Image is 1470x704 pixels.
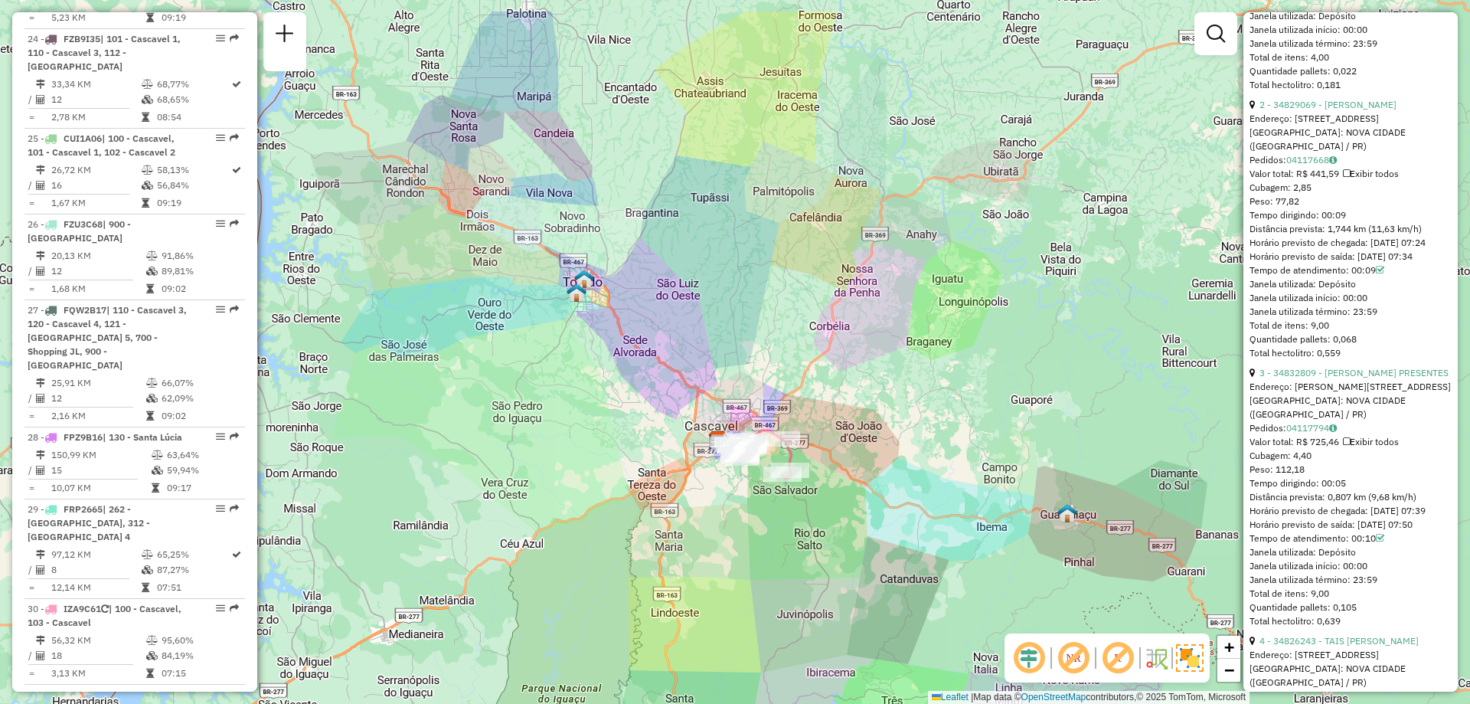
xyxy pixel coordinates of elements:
[1011,640,1047,676] span: Ocultar deslocamento
[1055,640,1092,676] span: Exibir NR
[146,636,158,645] i: % de utilização do peso
[1249,614,1452,628] div: Total hectolitro: 0,639
[161,281,238,296] td: 09:02
[1249,182,1312,193] span: Cubagem: 2,85
[1249,305,1452,319] div: Janela utilizada término: 23:59
[1200,18,1231,49] a: Exibir filtros
[64,304,106,316] span: FQW2B17
[28,562,35,578] td: /
[232,80,241,89] i: Rota otimizada
[232,550,241,559] i: Rota otimizada
[28,264,35,279] td: /
[1249,277,1452,291] div: Janela utilizada: Depósito
[1249,9,1452,23] div: Janela utilizada: Depósito
[36,251,45,260] i: Distância Total
[156,580,230,595] td: 07:51
[142,198,149,208] i: Tempo total em rota
[1249,463,1305,475] span: Peso: 112,18
[166,447,239,463] td: 63,64%
[51,77,141,92] td: 33,34 KM
[1249,236,1452,250] div: Horário previsto de chegada: [DATE] 07:24
[28,463,35,478] td: /
[156,547,230,562] td: 65,25%
[1057,503,1077,523] img: Guaraniaçu
[146,394,158,403] i: % de utilização da cubagem
[28,603,181,628] span: | 100 - Cascavel, 103 - Cascavel
[101,604,109,614] i: Veículo já utilizado nesta sessão
[928,691,1249,704] div: Map data © contributors,© 2025 TomTom, Microsoft
[216,504,225,513] em: Opções
[64,33,100,44] span: FZB9I35
[1249,153,1452,167] div: Pedidos:
[1249,346,1452,360] div: Total hectolitro: 0,559
[28,666,35,681] td: =
[51,110,141,125] td: 2,78 KM
[216,219,225,228] em: Opções
[1249,601,1452,614] div: Quantidade pallets: 0,105
[28,10,35,25] td: =
[142,165,153,175] i: % de utilização do peso
[1249,532,1452,545] div: Tempo de atendimento: 00:10
[1021,692,1086,702] a: OpenStreetMap
[1249,167,1452,181] div: Valor total: R$ 441,59
[36,550,45,559] i: Distância Total
[51,92,141,107] td: 12
[51,264,145,279] td: 12
[1144,646,1168,670] img: Fluxo de ruas
[1249,504,1452,518] div: Horário previsto de chegada: [DATE] 07:39
[232,165,241,175] i: Rota otimizada
[230,504,239,513] em: Rota exportada
[1249,51,1452,64] div: Total de itens: 4,00
[51,447,151,463] td: 150,99 KM
[28,503,150,542] span: 29 -
[28,304,187,371] span: 27 -
[166,480,239,496] td: 09:17
[51,562,141,578] td: 8
[28,431,182,443] span: 28 -
[64,503,103,515] span: FRP2665
[1376,532,1384,544] a: Com service time
[161,391,238,406] td: 62,09%
[28,133,175,158] span: | 100 - Cascavel, 101 - Cascavel 1, 102 - Cascavel 2
[567,283,586,303] img: 703 UDC Light Toledo
[708,431,728,450] img: CDD Cascavel
[1249,421,1452,435] div: Pedidos:
[64,603,101,614] span: IZA9C61
[1249,648,1452,662] div: Endereço: [STREET_ADDRESS]
[146,251,158,260] i: % de utilização do peso
[1343,168,1399,179] span: Exibir todos
[1249,689,1452,703] div: Pedidos:
[142,80,153,89] i: % de utilização do peso
[1217,636,1240,659] a: Zoom in
[51,463,151,478] td: 15
[28,110,35,125] td: =
[51,281,145,296] td: 1,68 KM
[156,77,230,92] td: 68,77%
[932,692,969,702] a: Leaflet
[36,378,45,388] i: Distância Total
[1176,644,1204,672] img: Exibir/Ocultar setores
[156,178,230,193] td: 56,84%
[1249,518,1452,532] div: Horário previsto de saída: [DATE] 07:50
[64,133,102,144] span: CUI1A06
[51,408,145,424] td: 2,16 KM
[1376,264,1384,276] a: Com service time
[51,633,145,648] td: 56,32 KM
[28,33,181,72] span: 24 -
[36,450,45,460] i: Distância Total
[1329,424,1337,433] i: Observações
[51,375,145,391] td: 25,91 KM
[230,133,239,142] em: Rota exportada
[216,432,225,441] em: Opções
[230,604,239,613] em: Rota exportada
[28,218,131,244] span: | 900 - [GEOGRAPHIC_DATA]
[1249,587,1452,601] div: Total de itens: 9,00
[51,162,141,178] td: 26,72 KM
[1249,319,1452,332] div: Total de itens: 9,00
[64,218,103,230] span: FZU3C68
[230,219,239,228] em: Rota exportada
[152,483,159,493] i: Tempo total em rota
[1249,332,1452,346] div: Quantidade pallets: 0,068
[1249,208,1452,222] div: Tempo dirigindo: 00:09
[166,463,239,478] td: 59,94%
